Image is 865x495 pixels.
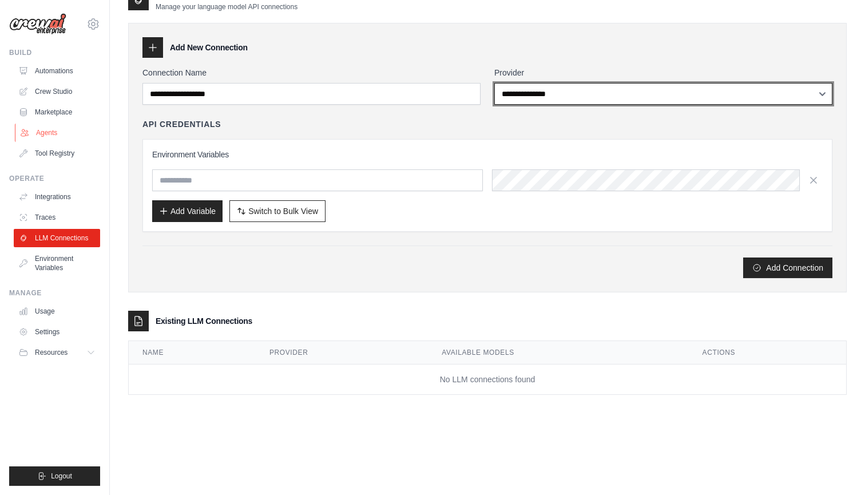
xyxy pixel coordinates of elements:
th: Available Models [428,341,688,365]
a: Integrations [14,188,100,206]
div: Build [9,48,100,57]
a: Automations [14,62,100,80]
a: Marketplace [14,103,100,121]
h3: Environment Variables [152,149,823,160]
label: Provider [494,67,832,78]
th: Provider [256,341,428,365]
a: Crew Studio [14,82,100,101]
td: No LLM connections found [129,365,846,395]
label: Connection Name [142,67,481,78]
a: Settings [14,323,100,341]
div: Operate [9,174,100,183]
a: LLM Connections [14,229,100,247]
th: Name [129,341,256,365]
h4: API Credentials [142,118,221,130]
a: Usage [14,302,100,320]
div: Manage [9,288,100,298]
button: Logout [9,466,100,486]
p: Manage your language model API connections [156,2,297,11]
img: Logo [9,13,66,35]
button: Add Variable [152,200,223,222]
a: Agents [15,124,101,142]
button: Resources [14,343,100,362]
span: Switch to Bulk View [248,205,318,217]
h3: Existing LLM Connections [156,315,252,327]
a: Tool Registry [14,144,100,163]
button: Switch to Bulk View [229,200,326,222]
span: Logout [51,472,72,481]
a: Traces [14,208,100,227]
button: Add Connection [743,258,832,278]
a: Environment Variables [14,250,100,277]
h3: Add New Connection [170,42,248,53]
th: Actions [689,341,846,365]
span: Resources [35,348,68,357]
